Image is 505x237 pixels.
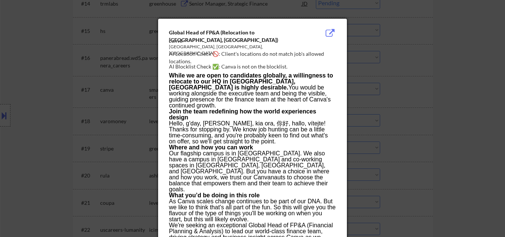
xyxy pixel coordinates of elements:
[169,44,298,57] div: [GEOGRAPHIC_DATA], [GEOGRAPHIC_DATA], [GEOGRAPHIC_DATA]
[169,192,260,198] strong: What you’d be doing in this role
[169,73,336,109] p: You would be working alongside the executive team and being the visible, guiding presence for the...
[169,151,336,192] p: Our flagship campus is in [GEOGRAPHIC_DATA]. We also have a campus in [GEOGRAPHIC_DATA] and co-wo...
[169,29,298,43] div: Global Head of FP&A (Relocation to [GEOGRAPHIC_DATA], [GEOGRAPHIC_DATA])
[169,198,336,222] p: As Canva scales change continues to be part of our DNA. But we like to think that's all part of t...
[169,63,339,70] div: AI Blocklist Check ✅: Canva is not on the blocklist.
[169,50,339,65] div: AI Location Check 🚫: Client's locations do not match job's allowed locations.
[169,108,316,121] strong: Join the team redefining how the world experiences design
[169,144,253,151] strong: Where and how you can work
[169,121,336,127] p: Hello, g'day, [PERSON_NAME], kia ora, 你好, hallo, vítejte!
[169,127,336,145] p: Thanks for stopping by. We know job hunting can be a little time-consuming, and you're probably k...
[169,72,333,91] strong: While we are open to candidates globally, a willingness to relocate to our HQ in [GEOGRAPHIC_DATA...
